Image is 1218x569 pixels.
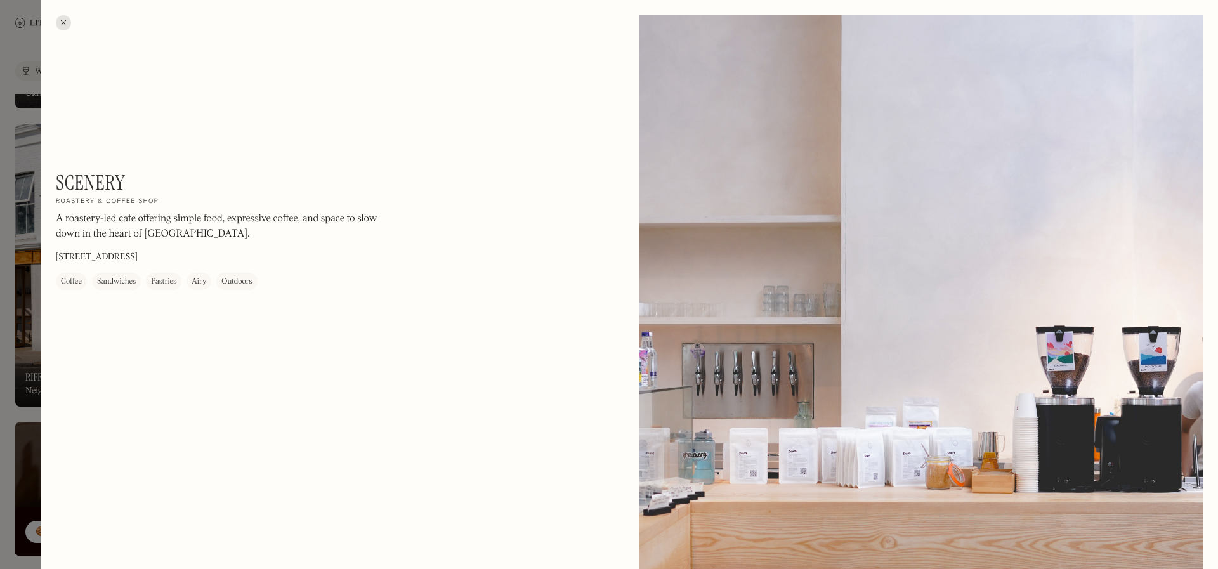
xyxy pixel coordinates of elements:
[56,198,159,207] h2: Roastery & coffee shop
[126,74,136,84] img: tab_keywords_by_traffic_grey.svg
[34,74,44,84] img: tab_domain_overview_orange.svg
[20,33,30,43] img: website_grey.svg
[61,276,82,289] div: Coffee
[56,171,125,195] h1: Scenery
[151,276,176,289] div: Pastries
[33,33,230,43] div: Domain: [DOMAIN_NAME][GEOGRAPHIC_DATA]
[97,276,136,289] div: Sandwiches
[56,251,138,265] p: [STREET_ADDRESS]
[48,75,114,83] div: Domain Overview
[140,75,214,83] div: Keywords by Traffic
[20,20,30,30] img: logo_orange.svg
[36,20,62,30] div: v 4.0.25
[56,212,398,242] p: A roastery-led cafe offering simple food, expressive coffee, and space to slow down in the heart ...
[221,276,252,289] div: Outdoors
[192,276,206,289] div: Airy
